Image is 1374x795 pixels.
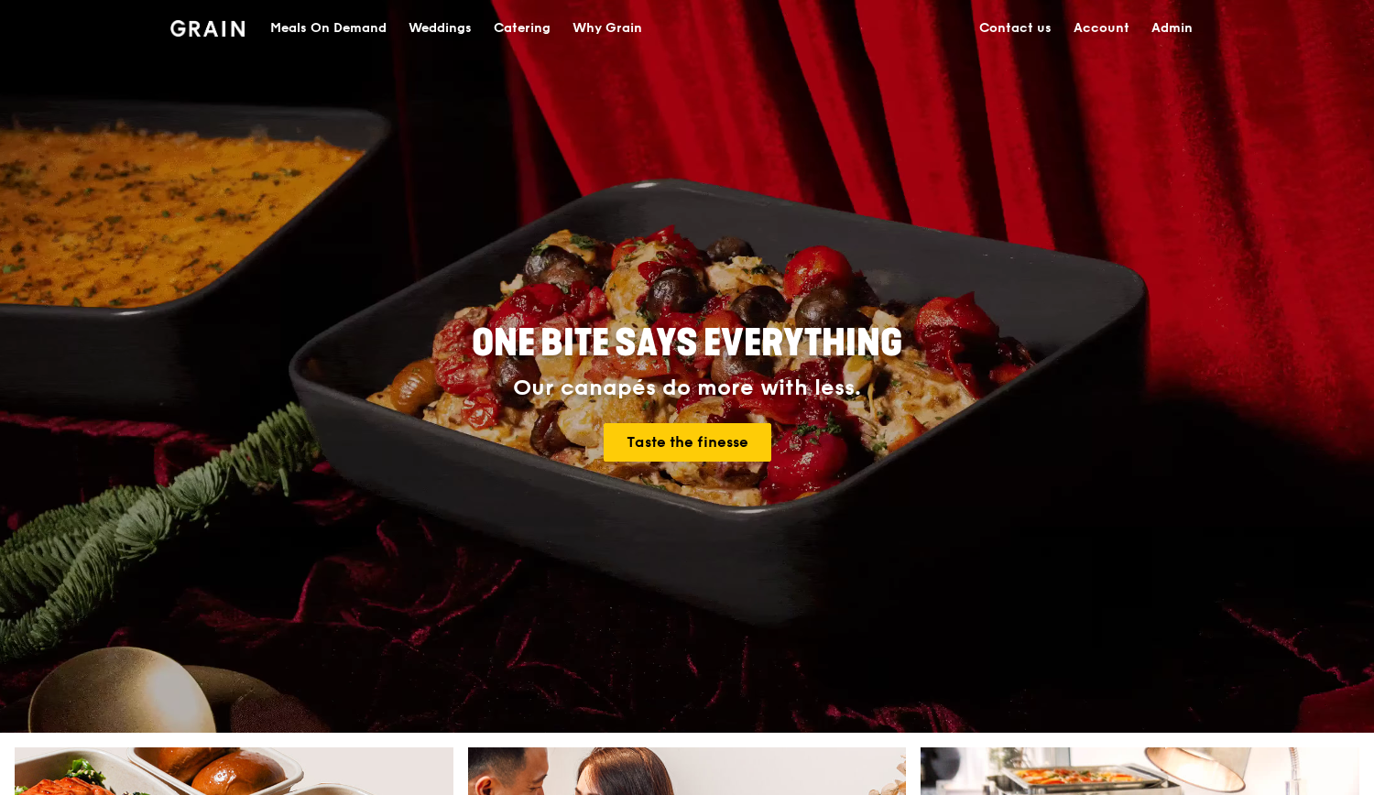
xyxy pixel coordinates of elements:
[409,1,472,56] div: Weddings
[270,1,387,56] div: Meals On Demand
[483,1,562,56] a: Catering
[494,1,551,56] div: Catering
[572,1,642,56] div: Why Grain
[604,423,771,462] a: Taste the finesse
[1063,1,1140,56] a: Account
[398,1,483,56] a: Weddings
[562,1,653,56] a: Why Grain
[170,20,245,37] img: Grain
[357,376,1017,401] div: Our canapés do more with less.
[1140,1,1204,56] a: Admin
[472,321,902,365] span: ONE BITE SAYS EVERYTHING
[968,1,1063,56] a: Contact us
